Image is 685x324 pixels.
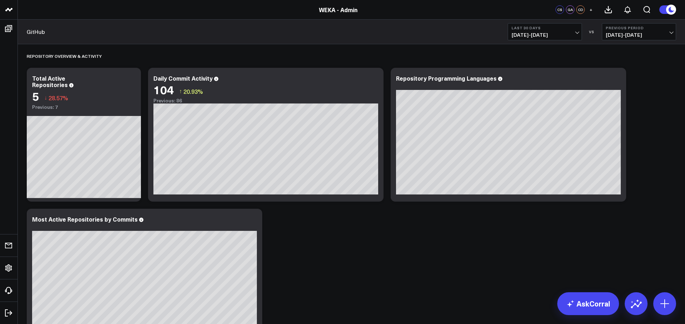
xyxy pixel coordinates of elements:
span: ↓ [44,93,47,102]
div: Previous: 86 [153,98,378,103]
div: 5 [32,90,39,102]
a: WEKA - Admin [319,6,357,14]
b: Last 30 Days [512,26,578,30]
button: Last 30 Days[DATE]-[DATE] [508,23,582,40]
div: 104 [153,83,174,96]
div: Daily Commit Activity [153,74,213,82]
div: Total Active Repositories [32,74,68,88]
span: ↑ [179,87,182,96]
div: GA [566,5,574,14]
div: Repository Programming Languages [396,74,497,82]
button: Previous Period[DATE]-[DATE] [602,23,676,40]
span: + [589,7,593,12]
span: 28.57% [49,94,68,102]
span: 20.93% [183,87,203,95]
b: Previous Period [606,26,672,30]
div: Previous: 7 [32,104,136,110]
a: AskCorral [557,292,619,315]
div: VS [585,30,598,34]
a: GitHub [27,28,45,36]
div: CD [576,5,585,14]
div: Most Active Repositories by Commits [32,215,138,223]
div: CS [555,5,564,14]
div: Repository Overview & Activity [27,48,102,64]
span: [DATE] - [DATE] [606,32,672,38]
span: [DATE] - [DATE] [512,32,578,38]
button: + [587,5,595,14]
